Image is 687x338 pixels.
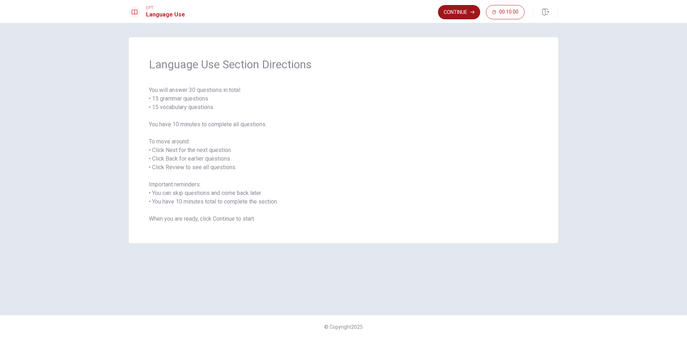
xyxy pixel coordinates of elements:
button: 00:10:00 [486,5,525,19]
span: 00:10:00 [499,9,518,15]
button: Continue [438,5,480,19]
span: You will answer 30 questions in total: • 15 grammar questions • 15 vocabulary questions You have ... [149,86,538,223]
span: EPT [146,5,185,10]
span: © Copyright 2025 [324,324,363,330]
h1: Language Use [146,10,185,19]
span: Language Use Section Directions [149,57,538,72]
